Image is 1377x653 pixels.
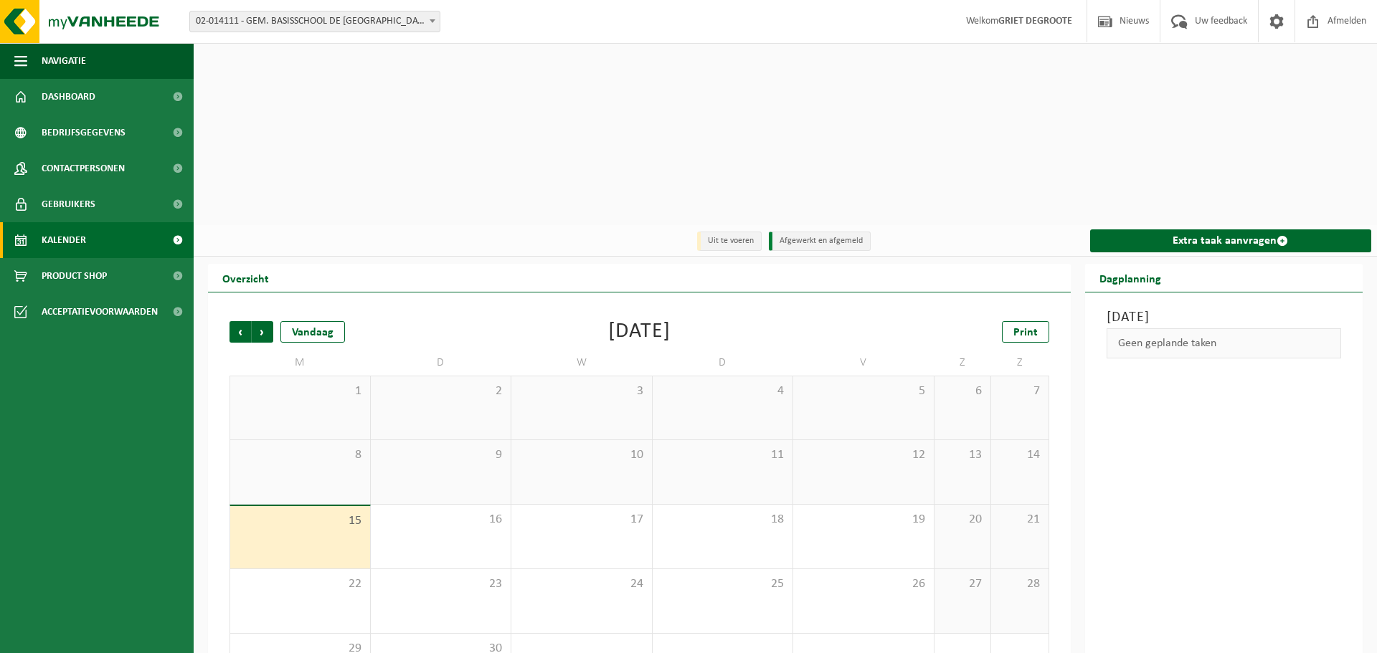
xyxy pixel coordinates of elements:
span: 25 [660,576,786,592]
span: 4 [660,383,786,399]
span: 24 [519,576,645,592]
span: 02-014111 - GEM. BASISSCHOOL DE WONDERWIJZER - LAUWE [189,11,440,32]
span: 14 [998,447,1041,463]
span: Dashboard [42,79,95,115]
div: Vandaag [280,321,345,343]
span: 26 [800,576,927,592]
span: Print [1013,327,1038,338]
span: Gebruikers [42,186,95,222]
td: Z [991,350,1049,376]
h2: Dagplanning [1085,264,1175,292]
span: 22 [237,576,363,592]
span: 10 [519,447,645,463]
span: 18 [660,512,786,528]
td: V [793,350,934,376]
span: 21 [998,512,1041,528]
td: Z [934,350,992,376]
span: 5 [800,383,927,399]
td: D [653,350,794,376]
span: 1 [237,383,363,399]
span: 6 [942,383,984,399]
h2: Overzicht [208,264,283,292]
a: Extra taak aanvragen [1090,229,1372,252]
span: 3 [519,383,645,399]
li: Afgewerkt en afgemeld [769,232,871,251]
span: 2 [378,383,504,399]
span: 16 [378,512,504,528]
span: Product Shop [42,258,107,294]
a: Print [1002,321,1049,343]
span: 23 [378,576,504,592]
span: Contactpersonen [42,151,125,186]
span: Volgende [252,321,273,343]
li: Uit te voeren [697,232,762,251]
span: 12 [800,447,927,463]
span: 15 [237,513,363,529]
span: Acceptatievoorwaarden [42,294,158,330]
h3: [DATE] [1107,307,1342,328]
td: W [511,350,653,376]
div: [DATE] [608,321,671,343]
span: 20 [942,512,984,528]
span: Kalender [42,222,86,258]
span: Vorige [229,321,251,343]
span: 8 [237,447,363,463]
span: 13 [942,447,984,463]
span: 11 [660,447,786,463]
span: 7 [998,383,1041,399]
span: 27 [942,576,984,592]
span: 17 [519,512,645,528]
div: Geen geplande taken [1107,328,1342,358]
span: Bedrijfsgegevens [42,115,126,151]
strong: GRIET DEGROOTE [998,16,1072,27]
span: 02-014111 - GEM. BASISSCHOOL DE WONDERWIJZER - LAUWE [190,11,440,32]
td: D [371,350,512,376]
span: 9 [378,447,504,463]
span: Navigatie [42,43,86,79]
td: M [229,350,371,376]
span: 28 [998,576,1041,592]
span: 19 [800,512,927,528]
